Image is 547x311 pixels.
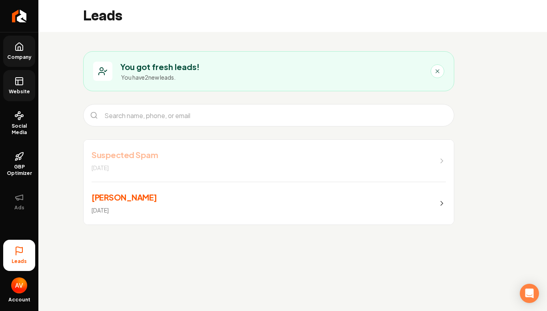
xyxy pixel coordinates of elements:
[120,61,200,72] h3: You got fresh leads!
[12,10,27,22] img: Rebolt Logo
[92,207,109,214] span: [DATE]
[83,8,122,24] h2: Leads
[11,277,27,293] img: Ana Villa
[3,104,35,142] a: Social Media
[3,145,35,183] a: GBP Optimizer
[92,192,157,203] h3: [PERSON_NAME]
[11,205,28,211] span: Ads
[3,186,35,217] button: Ads
[84,140,454,182] a: Suspected Spam[DATE]
[8,297,30,303] span: Account
[92,164,109,171] span: [DATE]
[11,274,27,293] button: Open user button
[3,70,35,101] a: Website
[100,106,451,125] input: Search name, phone, or email
[4,54,35,60] span: Company
[3,164,35,177] span: GBP Optimizer
[92,149,158,161] h3: Suspected Spam
[3,123,35,136] span: Social Media
[520,284,539,303] div: Open Intercom Messenger
[84,182,454,225] a: [PERSON_NAME][DATE]
[121,73,200,81] p: You have 2 new leads.
[6,88,33,95] span: Website
[3,36,35,67] a: Company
